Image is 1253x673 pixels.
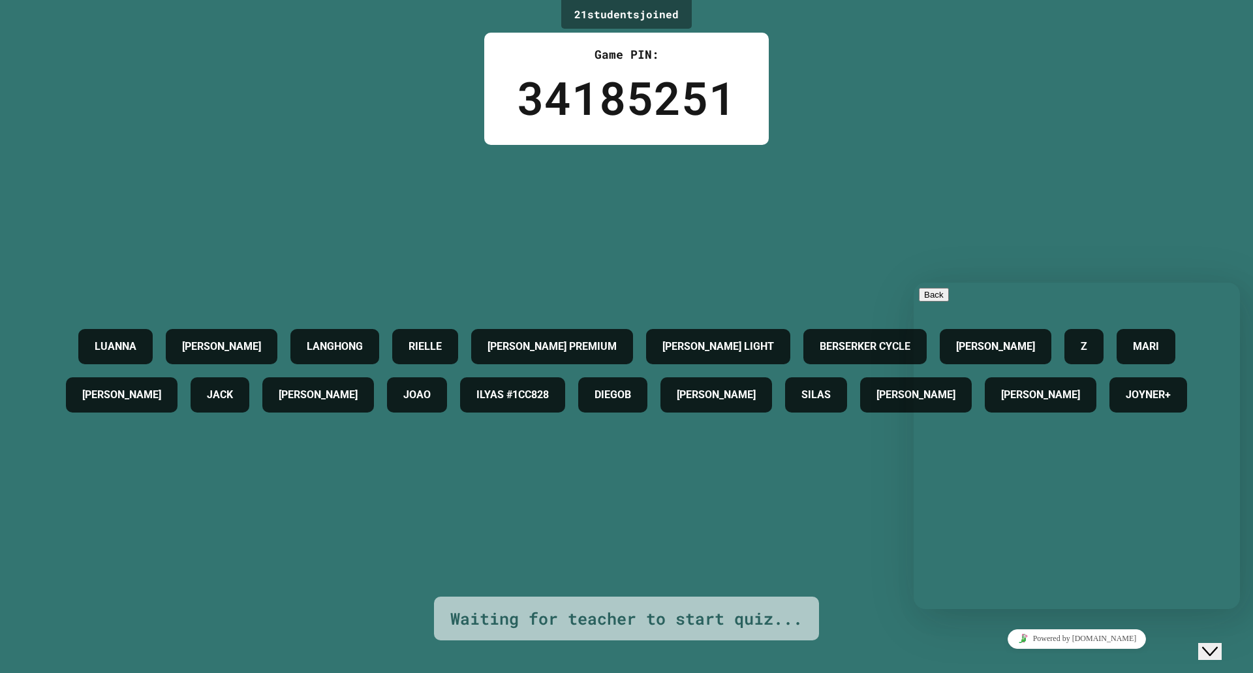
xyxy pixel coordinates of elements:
iframe: chat widget [914,283,1240,609]
div: Game PIN: [517,46,736,63]
iframe: chat widget [1198,621,1240,660]
h4: LANGHONG [307,339,363,354]
h4: [PERSON_NAME] [182,339,261,354]
h4: RIELLE [409,339,442,354]
h4: BERSERKER CYCLE [820,339,910,354]
h4: [PERSON_NAME] [677,387,756,403]
h4: SILAS [801,387,831,403]
h4: DIEGOB [595,387,631,403]
h4: JOAO [403,387,431,403]
h4: [PERSON_NAME] [279,387,358,403]
div: Waiting for teacher to start quiz... [450,606,803,631]
h4: [PERSON_NAME] [876,387,955,403]
div: 34185251 [517,63,736,132]
h4: ILYAS #1CC828 [476,387,549,403]
h4: [PERSON_NAME] [82,387,161,403]
h4: LUANNA [95,339,136,354]
iframe: chat widget [914,624,1240,653]
h4: [PERSON_NAME] LIGHT [662,339,774,354]
h4: [PERSON_NAME] PREMIUM [487,339,617,354]
h4: JACK [207,387,233,403]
